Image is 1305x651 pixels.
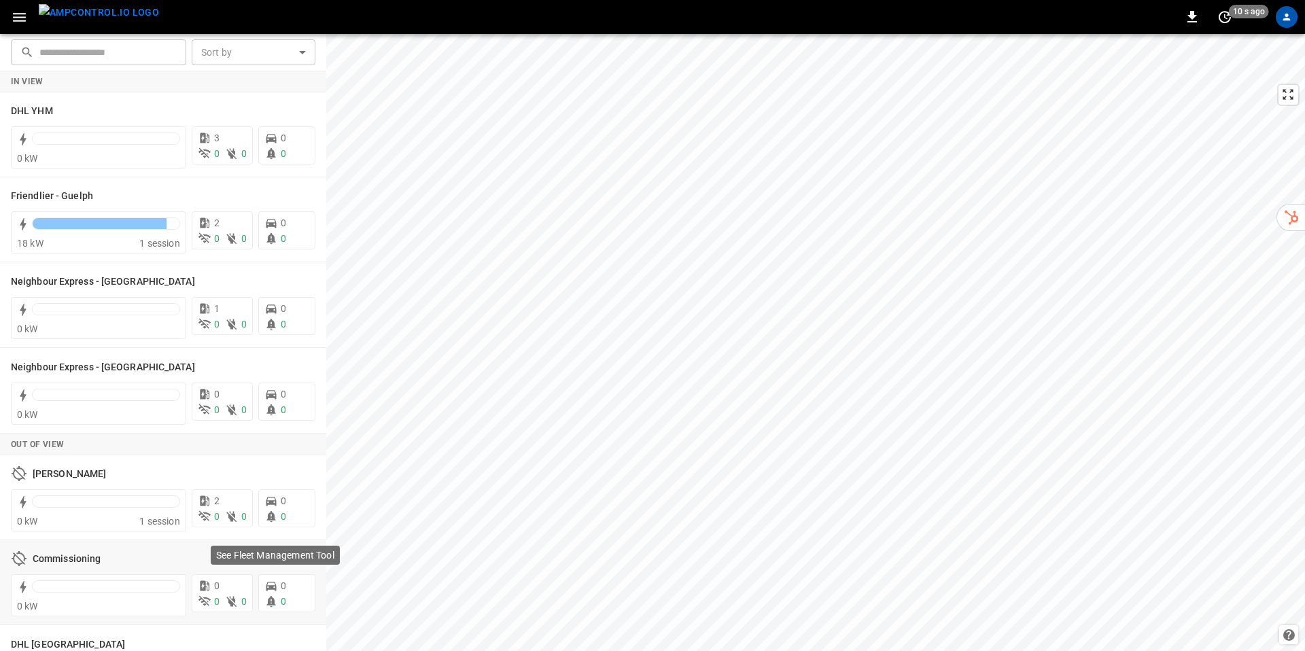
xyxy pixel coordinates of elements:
[241,148,247,159] span: 0
[281,511,286,522] span: 0
[281,596,286,607] span: 0
[17,323,38,334] span: 0 kW
[216,548,334,562] p: See Fleet Management Tool
[281,495,286,506] span: 0
[214,133,220,143] span: 3
[281,389,286,400] span: 0
[281,404,286,415] span: 0
[11,275,195,289] h6: Neighbour Express - Markham
[214,217,220,228] span: 2
[139,516,179,527] span: 1 session
[214,511,220,522] span: 0
[139,238,179,249] span: 1 session
[1276,6,1298,28] div: profile-icon
[214,233,220,244] span: 0
[214,303,220,314] span: 1
[39,4,159,21] img: ampcontrol.io logo
[241,233,247,244] span: 0
[214,495,220,506] span: 2
[281,133,286,143] span: 0
[241,596,247,607] span: 0
[241,319,247,330] span: 0
[241,404,247,415] span: 0
[281,303,286,314] span: 0
[214,596,220,607] span: 0
[11,189,93,204] h6: Friendlier - Guelph
[281,319,286,330] span: 0
[33,552,101,567] h6: Commissioning
[17,601,38,612] span: 0 kW
[11,360,195,375] h6: Neighbour Express - Mississauga
[241,511,247,522] span: 0
[214,389,220,400] span: 0
[214,148,220,159] span: 0
[11,104,53,119] h6: DHL YHM
[33,467,106,482] h6: Charbonneau
[281,233,286,244] span: 0
[11,77,43,86] strong: In View
[17,238,43,249] span: 18 kW
[281,217,286,228] span: 0
[17,409,38,420] span: 0 kW
[17,153,38,164] span: 0 kW
[11,440,64,449] strong: Out of View
[214,319,220,330] span: 0
[326,34,1305,651] canvas: Map
[1214,6,1236,28] button: set refresh interval
[281,580,286,591] span: 0
[1229,5,1269,18] span: 10 s ago
[281,148,286,159] span: 0
[214,580,220,591] span: 0
[17,516,38,527] span: 0 kW
[214,404,220,415] span: 0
